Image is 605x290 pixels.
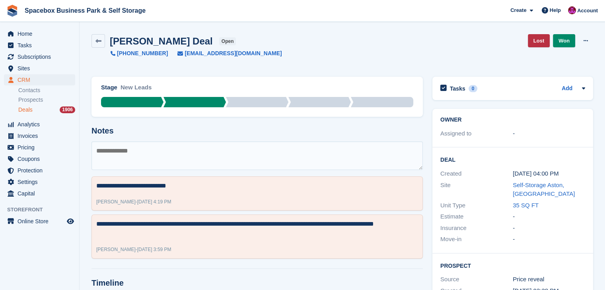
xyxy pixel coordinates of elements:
a: [EMAIL_ADDRESS][DOMAIN_NAME] [168,49,282,58]
span: Prospects [18,96,43,104]
a: 35 SQ FT [513,202,539,209]
div: - [96,198,171,205]
a: Contacts [18,87,75,94]
h2: Tasks [450,85,465,92]
div: Unit Type [440,201,513,210]
span: Tasks [18,40,65,51]
a: menu [4,130,75,141]
span: Deals [18,106,33,114]
span: Subscriptions [18,51,65,62]
div: Price reveal [513,275,585,284]
a: menu [4,165,75,176]
a: menu [4,74,75,85]
a: menu [4,63,75,74]
span: Create [510,6,526,14]
span: Account [577,7,598,15]
span: Online Store [18,216,65,227]
span: [DATE] 3:59 PM [137,247,171,252]
h2: Notes [91,126,423,135]
a: menu [4,216,75,227]
div: - [513,235,585,244]
span: [PERSON_NAME] [96,247,136,252]
div: - [513,129,585,138]
span: open [219,37,236,45]
a: menu [4,176,75,188]
h2: Prospect [440,261,585,269]
span: [EMAIL_ADDRESS][DOMAIN_NAME] [185,49,282,58]
div: 1906 [60,106,75,113]
div: Move-in [440,235,513,244]
a: menu [4,119,75,130]
a: Won [553,34,575,47]
a: menu [4,40,75,51]
a: menu [4,142,75,153]
a: Add [562,84,572,93]
a: Preview store [66,217,75,226]
div: Source [440,275,513,284]
a: menu [4,28,75,39]
span: Help [550,6,561,14]
span: Pricing [18,142,65,153]
img: Shitika Balanath [568,6,576,14]
div: Insurance [440,224,513,233]
span: [PERSON_NAME] [96,199,136,205]
a: Self-Storage Aston, [GEOGRAPHIC_DATA] [513,182,575,197]
div: Created [440,169,513,178]
span: Protection [18,165,65,176]
span: [DATE] 4:19 PM [137,199,171,205]
h2: Timeline [91,278,423,288]
span: Analytics [18,119,65,130]
div: Assigned to [440,129,513,138]
div: 0 [469,85,478,92]
span: [PHONE_NUMBER] [117,49,168,58]
img: stora-icon-8386f47178a22dfd0bd8f6a31ec36ba5ce8667c1dd55bd0f319d3a0aa187defe.svg [6,5,18,17]
div: Estimate [440,212,513,221]
span: Settings [18,176,65,188]
div: New Leads [121,83,152,97]
a: [PHONE_NUMBER] [111,49,168,58]
div: Stage [101,83,117,92]
span: Invoices [18,130,65,141]
a: menu [4,51,75,62]
a: Prospects [18,96,75,104]
h2: [PERSON_NAME] Deal [110,36,213,46]
span: Storefront [7,206,79,214]
a: Spacebox Business Park & Self Storage [21,4,149,17]
span: Sites [18,63,65,74]
div: Site [440,181,513,199]
span: CRM [18,74,65,85]
div: - [513,224,585,233]
div: [DATE] 04:00 PM [513,169,585,178]
span: Capital [18,188,65,199]
a: Lost [528,34,550,47]
h2: Owner [440,117,585,123]
div: - [513,212,585,221]
span: Coupons [18,153,65,164]
a: menu [4,153,75,164]
a: menu [4,188,75,199]
a: Deals 1906 [18,106,75,114]
span: Home [18,28,65,39]
h2: Deal [440,155,585,163]
div: - [96,246,171,253]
